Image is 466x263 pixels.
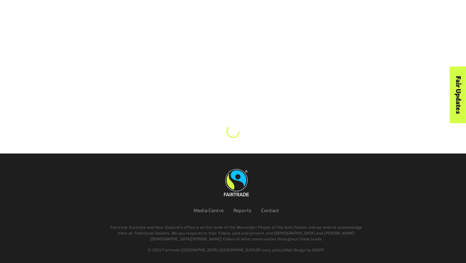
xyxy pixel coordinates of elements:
div: | | [41,247,431,253]
a: Contact [261,207,279,213]
a: Reports [233,207,251,213]
img: Fairtrade Australia New Zealand logo [224,169,249,196]
span: © 2025 Fairtrade [GEOGRAPHIC_DATA] [GEOGRAPHIC_DATA] [148,247,257,252]
a: Web Design by IGNITE [284,247,325,252]
a: Media Centre [194,207,224,213]
p: Fairtrade Australia and New Zealand’s office is on the lands of the Wurundjeri People of the Kuli... [107,224,365,242]
a: Privacy policy [258,247,283,252]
